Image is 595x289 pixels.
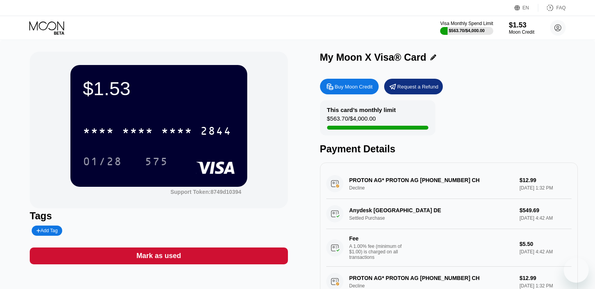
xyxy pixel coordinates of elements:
div: FAQ [556,5,566,11]
div: Mark as used [30,247,288,264]
div: EN [514,4,538,12]
div: Visa Monthly Spend Limit$563.70/$4,000.00 [440,21,493,35]
div: Payment Details [320,143,578,155]
div: This card’s monthly limit [327,107,396,113]
div: 2844 [200,126,232,138]
div: FAQ [538,4,566,12]
div: Request a Refund [384,79,443,94]
div: $1.53 [83,78,235,99]
div: A 1.00% fee (minimum of $1.00) is charged on all transactions [349,244,408,260]
div: [DATE] 4:42 AM [520,249,572,255]
div: Request a Refund [397,83,439,90]
div: 01/28 [83,156,122,169]
div: Support Token:8749d10394 [171,189,241,195]
div: Fee [349,235,404,242]
div: 01/28 [77,152,128,171]
div: My Moon X Visa® Card [320,52,426,63]
div: Tags [30,210,288,222]
div: Buy Moon Credit [320,79,379,94]
iframe: Button to launch messaging window [564,258,589,283]
div: Support Token: 8749d10394 [171,189,241,195]
div: Add Tag [36,228,58,233]
div: FeeA 1.00% fee (minimum of $1.00) is charged on all transactions$5.50[DATE] 4:42 AM [326,229,572,267]
div: Buy Moon Credit [335,83,373,90]
div: Mark as used [137,251,181,260]
div: 575 [139,152,174,171]
div: $563.70 / $4,000.00 [449,28,485,33]
div: Add Tag [32,226,62,236]
div: $1.53 [509,21,534,29]
div: $1.53Moon Credit [509,21,534,35]
div: Moon Credit [509,29,534,35]
div: 575 [145,156,168,169]
div: $563.70 / $4,000.00 [327,115,376,126]
div: Visa Monthly Spend Limit [440,21,493,26]
div: EN [523,5,529,11]
div: $5.50 [520,241,572,247]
